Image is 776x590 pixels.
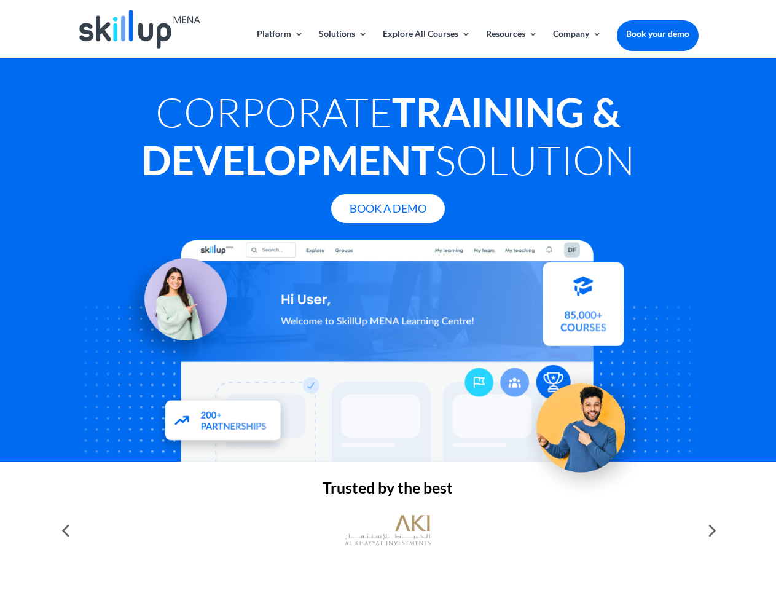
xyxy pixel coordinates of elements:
[383,29,471,58] a: Explore All Courses
[553,29,602,58] a: Company
[486,29,538,58] a: Resources
[571,457,776,590] iframe: Chat Widget
[543,267,624,351] img: Courses library - SkillUp MENA
[77,88,698,190] h1: Corporate Solution
[331,194,445,223] a: Book A Demo
[519,358,655,494] img: Upskill your workforce - SkillUp
[319,29,367,58] a: Solutions
[77,480,698,502] h2: Trusted by the best
[141,88,621,184] strong: Training & Development
[345,509,431,552] img: al khayyat investments logo
[115,244,239,368] img: Learning Management Solution - SkillUp
[152,389,295,456] img: Partners - SkillUp Mena
[257,29,304,58] a: Platform
[79,10,200,49] img: Skillup Mena
[617,20,699,47] a: Book your demo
